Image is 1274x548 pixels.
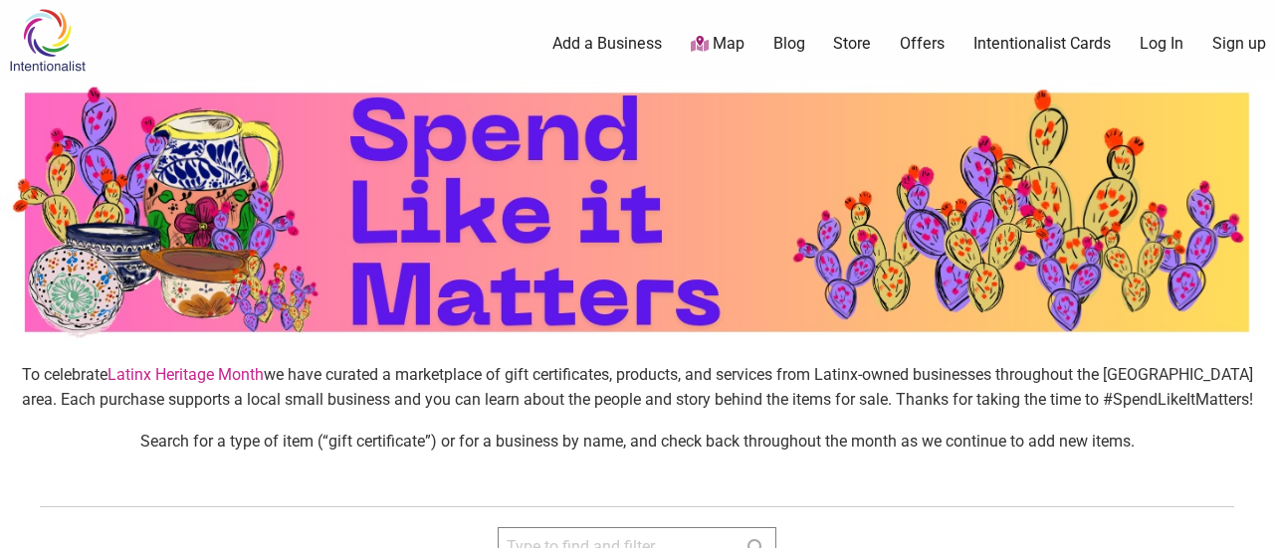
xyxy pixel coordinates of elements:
a: Blog [773,33,805,55]
a: Store [833,33,871,55]
a: Latinx Heritage Month [107,365,264,384]
p: Search for a type of item (“gift certificate”) or for a business by name, and check back througho... [17,429,1257,455]
a: Intentionalist Cards [973,33,1111,55]
p: To celebrate we have curated a marketplace of gift certificates, products, and services from Lati... [17,362,1257,413]
a: Log In [1140,33,1183,55]
a: Sign up [1212,33,1266,55]
a: Map [691,33,744,56]
a: Add a Business [552,33,662,55]
a: Offers [900,33,945,55]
